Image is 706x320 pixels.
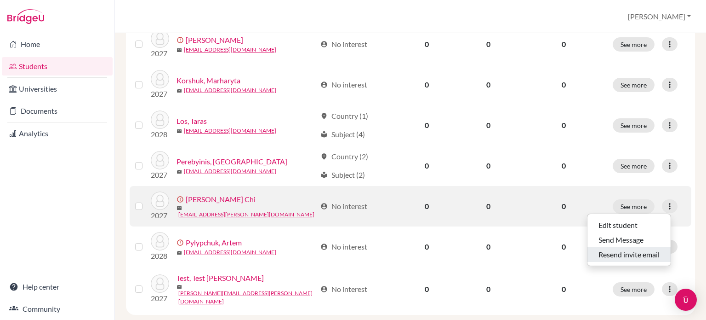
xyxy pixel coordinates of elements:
button: See more [613,37,655,52]
a: [EMAIL_ADDRESS][DOMAIN_NAME] [184,127,276,135]
a: Documents [2,102,113,120]
p: 2027 [151,48,169,59]
a: [PERSON_NAME] [186,35,243,46]
button: Edit student [587,218,671,233]
a: Students [2,57,113,76]
p: 0 [526,201,602,212]
img: Los, Taras [151,111,169,129]
span: mail [176,47,182,53]
div: Country (2) [320,151,368,162]
img: Perebyinis, Sofiia [151,151,169,169]
img: Test, Test Anna [151,274,169,293]
span: location_on [320,112,328,120]
img: Bondarenko , Kira [151,29,169,48]
button: See more [613,159,655,173]
span: error_outline [176,239,186,246]
button: Send Message [587,233,671,247]
td: 0 [397,64,457,105]
div: No interest [320,241,367,252]
span: account_circle [320,243,328,250]
td: 0 [457,227,520,267]
button: See more [613,78,655,92]
span: account_circle [320,81,328,88]
td: 0 [397,267,457,311]
p: 0 [526,79,602,90]
div: Country (1) [320,111,368,122]
td: 0 [397,186,457,227]
div: Subject (2) [320,169,365,180]
td: 0 [457,64,520,105]
span: error_outline [176,36,186,44]
p: 0 [526,160,602,171]
p: 2028 [151,129,169,140]
td: 0 [397,227,457,267]
button: See more [613,282,655,297]
a: Pylypchuk, Artem [186,237,242,248]
a: [EMAIL_ADDRESS][DOMAIN_NAME] [184,167,276,175]
span: location_on [320,153,328,160]
a: [EMAIL_ADDRESS][DOMAIN_NAME] [184,86,276,94]
a: Korshuk, Marharyta [176,75,240,86]
a: Los, Taras [176,116,207,127]
p: 2027 [151,169,169,180]
a: [EMAIL_ADDRESS][DOMAIN_NAME] [184,248,276,256]
a: Perebyinis, [GEOGRAPHIC_DATA] [176,156,287,167]
a: [PERSON_NAME] Chi [186,194,256,205]
span: mail [176,88,182,93]
p: 2027 [151,210,169,221]
a: Home [2,35,113,53]
img: Pylypchuk, Artem [151,232,169,250]
td: 0 [397,24,457,64]
div: Subject (4) [320,129,365,140]
img: Korshuk, Marharyta [151,70,169,88]
div: No interest [320,201,367,212]
span: local_library [320,171,328,179]
td: 0 [457,105,520,145]
div: No interest [320,284,367,295]
p: 2027 [151,88,169,99]
div: No interest [320,39,367,50]
p: 2027 [151,293,169,304]
span: account_circle [320,203,328,210]
span: account_circle [320,285,328,293]
a: [PERSON_NAME][EMAIL_ADDRESS][PERSON_NAME][DOMAIN_NAME] [178,289,316,306]
a: Community [2,300,113,318]
td: 0 [457,24,520,64]
span: mail [176,169,182,175]
span: error_outline [176,196,186,203]
a: Help center [2,278,113,296]
a: [EMAIL_ADDRESS][DOMAIN_NAME] [184,46,276,54]
td: 0 [457,186,520,227]
span: mail [176,205,182,211]
button: See more [613,118,655,133]
td: 0 [457,145,520,186]
a: [EMAIL_ADDRESS][PERSON_NAME][DOMAIN_NAME] [178,210,314,219]
img: Bridge-U [7,9,44,24]
span: mail [176,128,182,134]
div: No interest [320,79,367,90]
span: account_circle [320,41,328,48]
td: 0 [457,267,520,311]
div: Open Intercom Messenger [675,289,697,311]
button: See more [613,199,655,214]
td: 0 [397,105,457,145]
p: 0 [526,241,602,252]
p: 0 [526,39,602,50]
span: local_library [320,131,328,138]
a: Test, Test [PERSON_NAME] [176,273,264,284]
img: Pham, Phuong Chi [151,192,169,210]
span: mail [176,250,182,256]
td: 0 [397,145,457,186]
span: mail [176,284,182,290]
button: [PERSON_NAME] [624,8,695,25]
a: Analytics [2,124,113,143]
button: Resend invite email [587,247,671,262]
p: 0 [526,284,602,295]
p: 2028 [151,250,169,262]
a: Universities [2,80,113,98]
p: 0 [526,120,602,131]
